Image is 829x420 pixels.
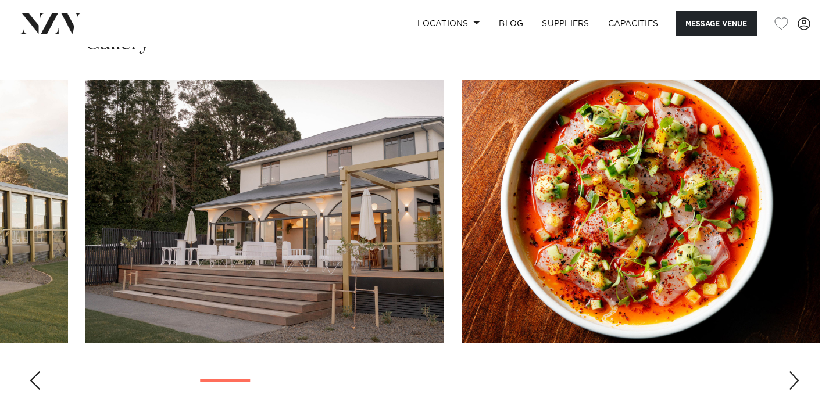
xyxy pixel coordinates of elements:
a: Capacities [599,11,668,36]
swiper-slide: 6 / 23 [462,80,820,343]
a: BLOG [489,11,533,36]
swiper-slide: 5 / 23 [85,80,444,343]
button: Message Venue [676,11,757,36]
img: nzv-logo.png [19,13,82,34]
a: Locations [408,11,489,36]
a: SUPPLIERS [533,11,598,36]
